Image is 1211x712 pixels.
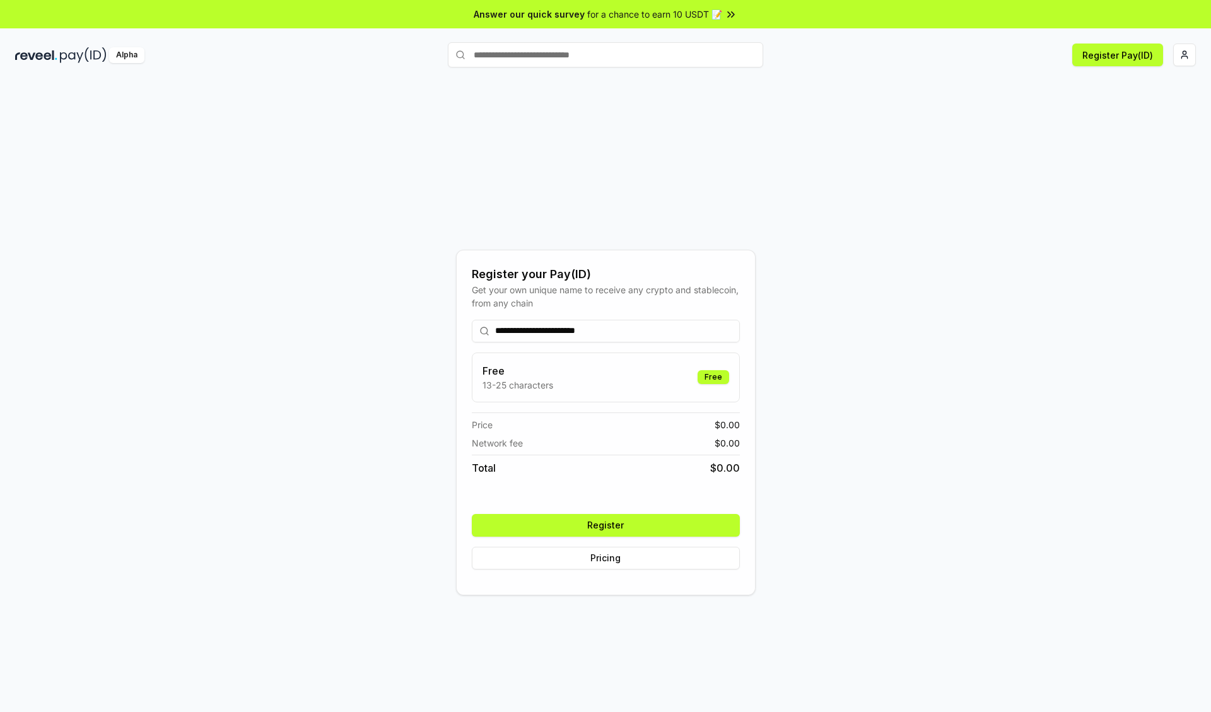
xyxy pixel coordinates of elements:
[472,460,496,476] span: Total
[472,283,740,310] div: Get your own unique name to receive any crypto and stablecoin, from any chain
[474,8,585,21] span: Answer our quick survey
[587,8,722,21] span: for a chance to earn 10 USDT 📝
[483,378,553,392] p: 13-25 characters
[710,460,740,476] span: $ 0.00
[483,363,553,378] h3: Free
[1072,44,1163,66] button: Register Pay(ID)
[109,47,144,63] div: Alpha
[472,418,493,431] span: Price
[715,418,740,431] span: $ 0.00
[15,47,57,63] img: reveel_dark
[715,436,740,450] span: $ 0.00
[60,47,107,63] img: pay_id
[472,266,740,283] div: Register your Pay(ID)
[472,514,740,537] button: Register
[472,436,523,450] span: Network fee
[472,547,740,569] button: Pricing
[698,370,729,384] div: Free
